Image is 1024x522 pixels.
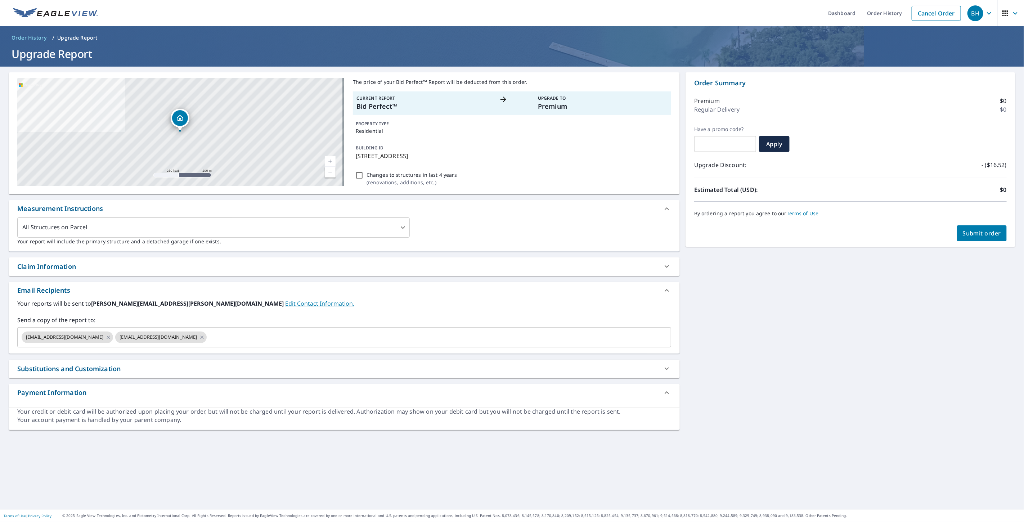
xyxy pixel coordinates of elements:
b: [PERSON_NAME][EMAIL_ADDRESS][PERSON_NAME][DOMAIN_NAME] [91,300,285,307]
img: EV Logo [13,8,98,19]
p: | [4,514,51,518]
div: Payment Information [17,388,86,397]
nav: breadcrumb [9,32,1015,44]
p: Current Report [356,95,486,102]
div: Measurement Instructions [9,200,680,217]
p: Upgrade Report [57,34,97,41]
a: Current Level 17, Zoom In [325,156,336,167]
p: PROPERTY TYPE [356,121,668,127]
div: Measurement Instructions [17,204,103,213]
div: BH [967,5,983,21]
span: Apply [765,140,784,148]
a: Terms of Use [4,513,26,518]
div: Substitutions and Customization [9,360,680,378]
button: Apply [759,136,790,152]
div: Email Recipients [9,282,680,299]
p: ( renovations, additions, etc. ) [367,179,457,186]
div: Your credit or debit card will be authorized upon placing your order, but will not be charged unt... [17,408,671,416]
div: Dropped pin, building 1, Residential property, 490 Kanoelehua Pl Wahiawa, HI 96786 [171,109,189,131]
span: Order History [12,34,46,41]
div: Email Recipients [17,285,70,295]
p: Estimated Total (USD): [694,185,850,194]
label: Your reports will be sent to [17,299,671,308]
label: Send a copy of the report to: [17,316,671,324]
div: Claim Information [9,257,680,276]
a: Order History [9,32,49,44]
p: Premium [694,96,720,105]
p: Order Summary [694,78,1007,88]
p: [STREET_ADDRESS] [356,152,668,160]
div: Substitutions and Customization [17,364,121,374]
p: Residential [356,127,668,135]
p: Upgrade Discount: [694,161,850,169]
h1: Upgrade Report [9,46,1015,61]
li: / [52,33,54,42]
button: Submit order [957,225,1007,241]
p: Upgrade To [538,95,668,102]
a: Privacy Policy [28,513,51,518]
p: $0 [1000,96,1007,105]
a: EditContactInfo [285,300,354,307]
p: Changes to structures in last 4 years [367,171,457,179]
p: Your report will include the primary structure and a detached garage if one exists. [17,238,671,245]
span: [EMAIL_ADDRESS][DOMAIN_NAME] [115,334,201,341]
div: Your account payment is handled by your parent company. [17,416,671,424]
div: Payment Information [9,384,680,401]
a: Terms of Use [787,210,819,217]
div: Claim Information [17,262,76,271]
label: Have a promo code? [694,126,756,132]
p: BUILDING ID [356,145,383,151]
a: Current Level 17, Zoom Out [325,167,336,177]
div: [EMAIL_ADDRESS][DOMAIN_NAME] [115,332,207,343]
p: $0 [1000,185,1007,194]
div: [EMAIL_ADDRESS][DOMAIN_NAME] [22,332,113,343]
p: Bid Perfect™ [356,102,486,111]
p: Regular Delivery [694,105,740,114]
p: Premium [538,102,668,111]
p: The price of your Bid Perfect™ Report will be deducted from this order. [353,78,671,86]
p: By ordering a report you agree to our [694,210,1007,217]
p: $0 [1000,105,1007,114]
p: - ($16.52) [982,161,1007,169]
a: Cancel Order [912,6,961,21]
span: [EMAIL_ADDRESS][DOMAIN_NAME] [22,334,108,341]
div: All Structures on Parcel [17,217,410,238]
span: Submit order [963,229,1001,237]
p: © 2025 Eagle View Technologies, Inc. and Pictometry International Corp. All Rights Reserved. Repo... [62,513,1020,518]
